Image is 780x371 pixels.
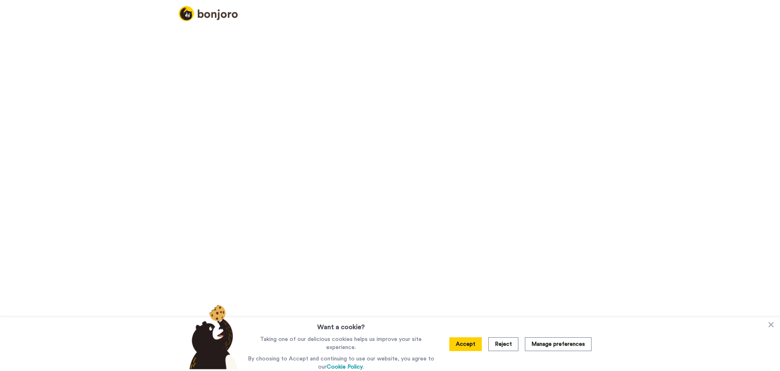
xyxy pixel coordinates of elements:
[449,337,482,351] button: Accept
[525,337,591,351] button: Manage preferences
[317,317,365,332] h3: Want a cookie?
[327,364,363,370] a: Cookie Policy
[488,337,518,351] button: Reject
[179,6,238,21] img: logo_full.png
[182,304,242,369] img: bear-with-cookie.png
[246,335,436,351] p: Taking one of our delicious cookies helps us improve your site experience.
[246,355,436,371] p: By choosing to Accept and continuing to use our website, you agree to our .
